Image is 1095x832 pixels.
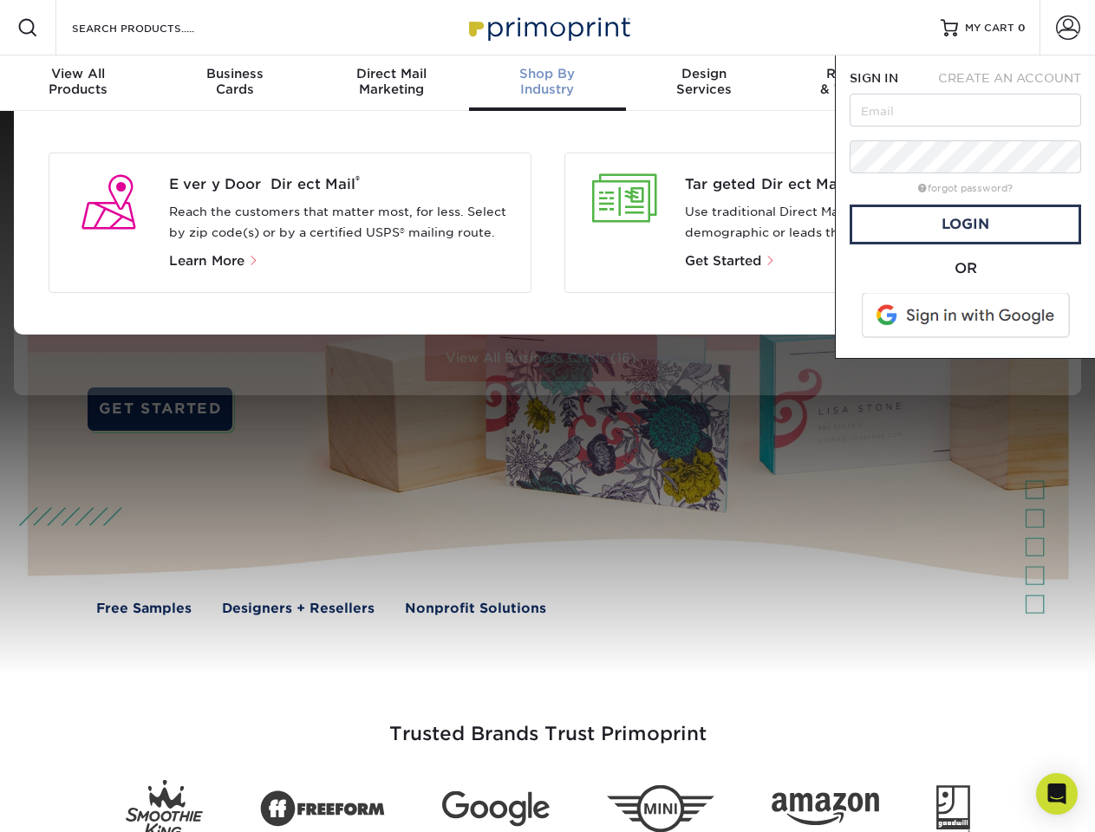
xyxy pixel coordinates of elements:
span: Shop By [469,66,625,81]
a: forgot password? [918,183,1013,194]
span: 0 [1018,22,1026,34]
img: Goodwill [936,785,970,832]
div: Open Intercom Messenger [1036,773,1078,815]
a: Direct MailMarketing [313,55,469,111]
span: Business [156,66,312,81]
a: Login [850,205,1081,244]
a: DesignServices [626,55,782,111]
a: Shop ByIndustry [469,55,625,111]
span: Resources [782,66,938,81]
div: & Templates [782,66,938,97]
div: Services [626,66,782,97]
div: Marketing [313,66,469,97]
div: OR [850,258,1081,279]
span: Design [626,66,782,81]
a: BusinessCards [156,55,312,111]
span: SIGN IN [850,71,898,85]
a: Resources& Templates [782,55,938,111]
div: Industry [469,66,625,97]
img: Primoprint [461,9,635,46]
span: Direct Mail [313,66,469,81]
div: Cards [156,66,312,97]
h3: Trusted Brands Trust Primoprint [41,681,1055,766]
img: Google [442,791,550,827]
span: CREATE AN ACCOUNT [938,71,1081,85]
img: Amazon [772,793,879,826]
input: Email [850,94,1081,127]
input: SEARCH PRODUCTS..... [70,17,239,38]
iframe: Google Customer Reviews [4,779,147,826]
span: MY CART [965,21,1014,36]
